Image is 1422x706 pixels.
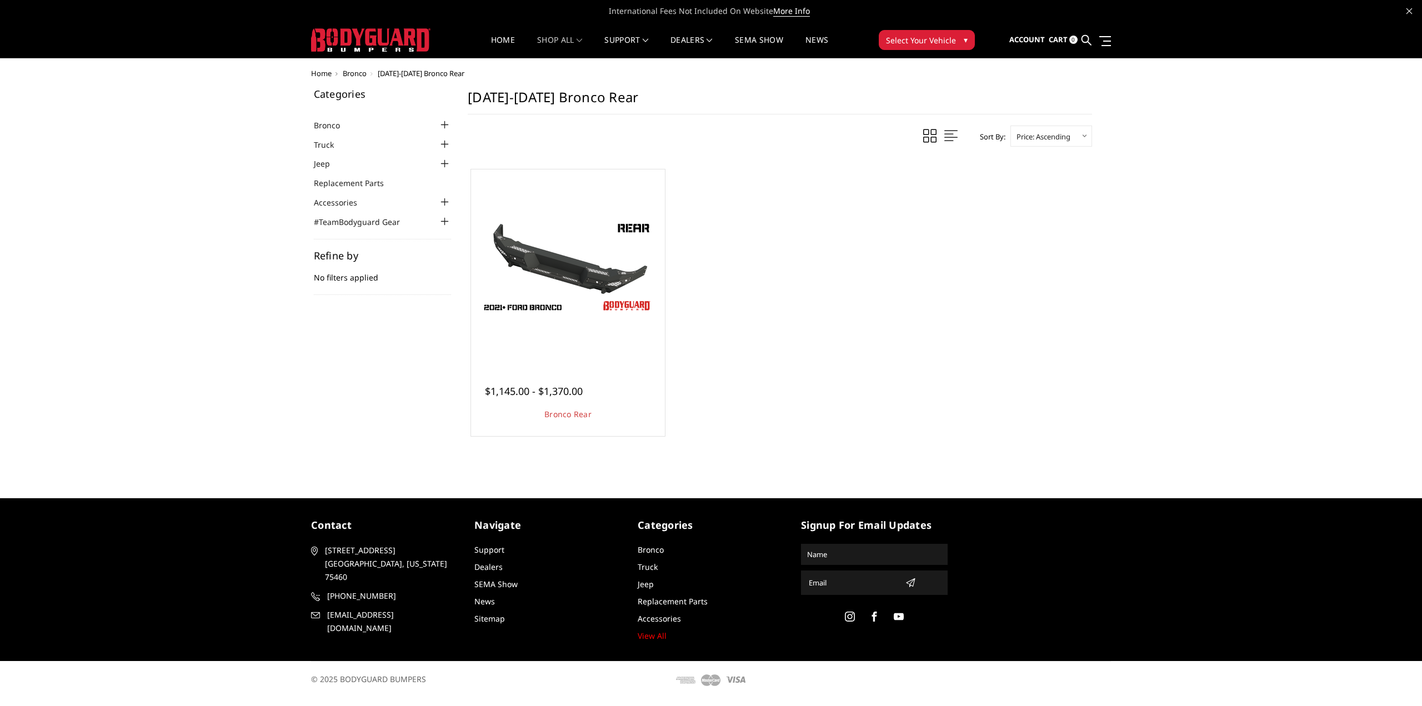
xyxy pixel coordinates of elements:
a: Bronco [638,544,664,555]
a: Accessories [638,613,681,624]
img: BODYGUARD BUMPERS [311,28,430,52]
span: [DATE]-[DATE] Bronco Rear [378,68,464,78]
a: Truck [638,562,658,572]
h5: Refine by [314,251,452,261]
a: Sitemap [474,613,505,624]
span: Select Your Vehicle [886,34,956,46]
span: [PHONE_NUMBER] [327,589,456,603]
a: [EMAIL_ADDRESS][DOMAIN_NAME] [311,608,458,635]
a: Dealers [670,36,713,58]
a: [PHONE_NUMBER] [311,589,458,603]
a: Jeep [314,158,344,169]
span: [STREET_ADDRESS] [GEOGRAPHIC_DATA], [US_STATE] 75460 [325,544,454,584]
div: No filters applied [314,251,452,295]
a: Bronco [314,119,354,131]
a: Replacement Parts [638,596,708,607]
a: Home [491,36,515,58]
a: shop all [537,36,582,58]
label: Sort By: [974,128,1005,145]
a: #TeamBodyguard Gear [314,216,414,228]
a: SEMA Show [735,36,783,58]
a: Support [604,36,648,58]
a: Bronco [343,68,367,78]
a: Replacement Parts [314,177,398,189]
a: SEMA Show [474,579,518,589]
a: Account [1009,25,1045,55]
h5: Categories [314,89,452,99]
button: Select Your Vehicle [879,30,975,50]
span: Cart [1049,34,1068,44]
a: Home [311,68,332,78]
a: Bronco Rear [544,409,592,419]
a: Truck [314,139,348,151]
span: © 2025 BODYGUARD BUMPERS [311,674,426,684]
span: [EMAIL_ADDRESS][DOMAIN_NAME] [327,608,456,635]
h5: contact [311,518,458,533]
a: View All [638,630,667,641]
a: News [805,36,828,58]
a: Dealers [474,562,503,572]
span: 0 [1069,36,1078,44]
a: Jeep [638,579,654,589]
a: Bronco Rear Shown with optional bolt-on end caps [474,172,663,361]
h5: Navigate [474,518,621,533]
a: Accessories [314,197,371,208]
span: $1,145.00 - $1,370.00 [485,384,583,398]
h5: Categories [638,518,784,533]
a: Support [474,544,504,555]
input: Name [803,545,946,563]
span: Account [1009,34,1045,44]
h5: signup for email updates [801,518,948,533]
a: Cart 0 [1049,25,1078,55]
a: News [474,596,495,607]
span: ▾ [964,34,968,46]
a: More Info [773,6,810,17]
input: Email [804,574,901,592]
h1: [DATE]-[DATE] Bronco Rear [468,89,1092,114]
